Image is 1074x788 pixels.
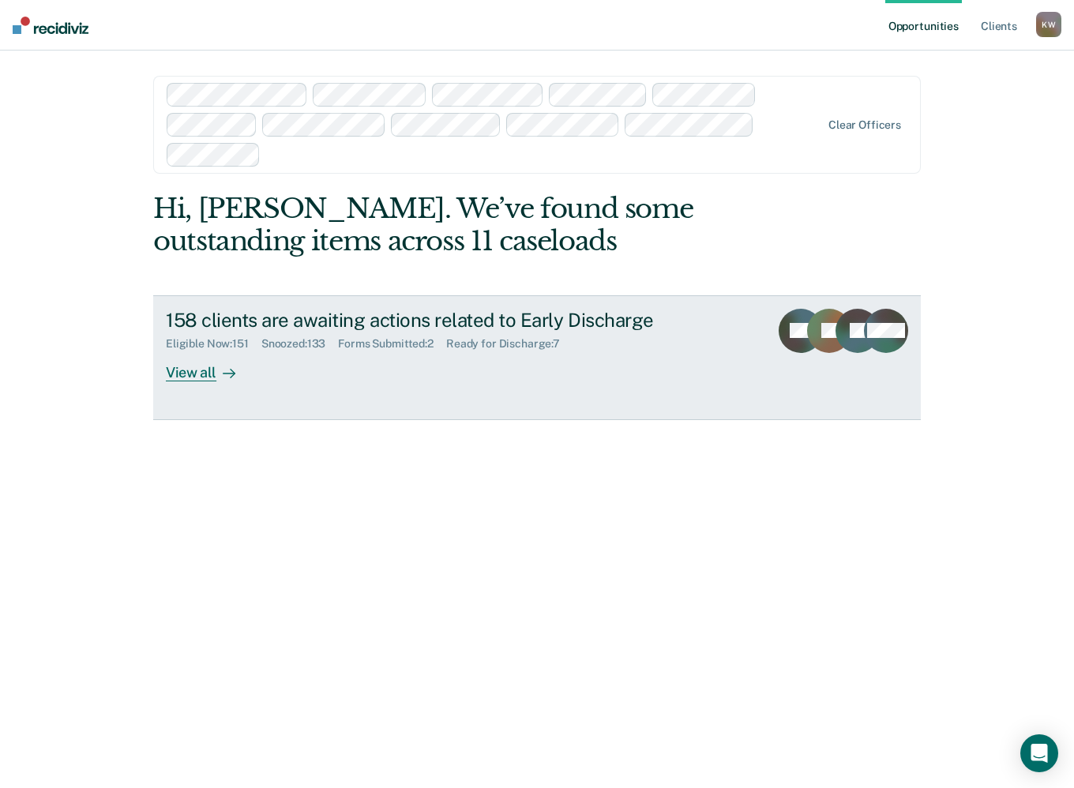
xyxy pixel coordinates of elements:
[13,17,88,34] img: Recidiviz
[153,193,768,257] div: Hi, [PERSON_NAME]. We’ve found some outstanding items across 11 caseloads
[166,337,261,351] div: Eligible Now : 151
[261,337,339,351] div: Snoozed : 133
[166,351,254,381] div: View all
[166,309,720,332] div: 158 clients are awaiting actions related to Early Discharge
[1036,12,1061,37] button: KW
[1036,12,1061,37] div: K W
[1020,734,1058,772] div: Open Intercom Messenger
[446,337,573,351] div: Ready for Discharge : 7
[338,337,446,351] div: Forms Submitted : 2
[153,295,921,420] a: 158 clients are awaiting actions related to Early DischargeEligible Now:151Snoozed:133Forms Submi...
[828,118,901,132] div: Clear officers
